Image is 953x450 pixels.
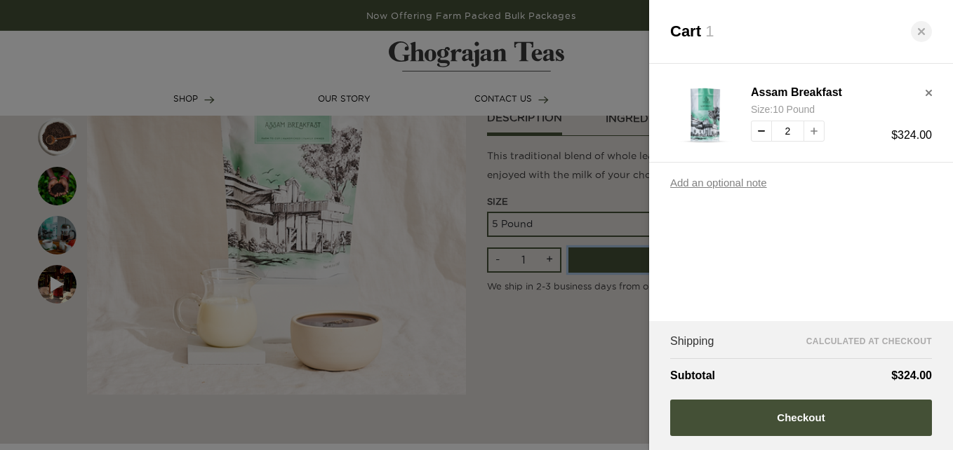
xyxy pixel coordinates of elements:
img: Assam Breakfast [670,78,740,148]
span: Size [751,104,770,115]
span: $324.00 [891,129,932,142]
a: Add an optional note [670,177,767,189]
span: : [770,104,773,115]
button: decrease quantity [751,121,772,142]
strong: Subtotal [670,369,891,382]
span: Cart [670,22,714,41]
span: 1 [705,22,714,40]
span: Calculated at checkout [806,336,932,346]
strong: $324.00 [891,369,932,382]
span: 10 Pound [773,104,815,115]
a: Assam Breakfast [751,86,842,98]
span: Shipping [670,335,806,348]
button: Checkout [670,400,932,436]
button: close cart [911,21,932,42]
button: remove Assam Breakfast [926,90,932,115]
button: increase quantity [804,121,825,142]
